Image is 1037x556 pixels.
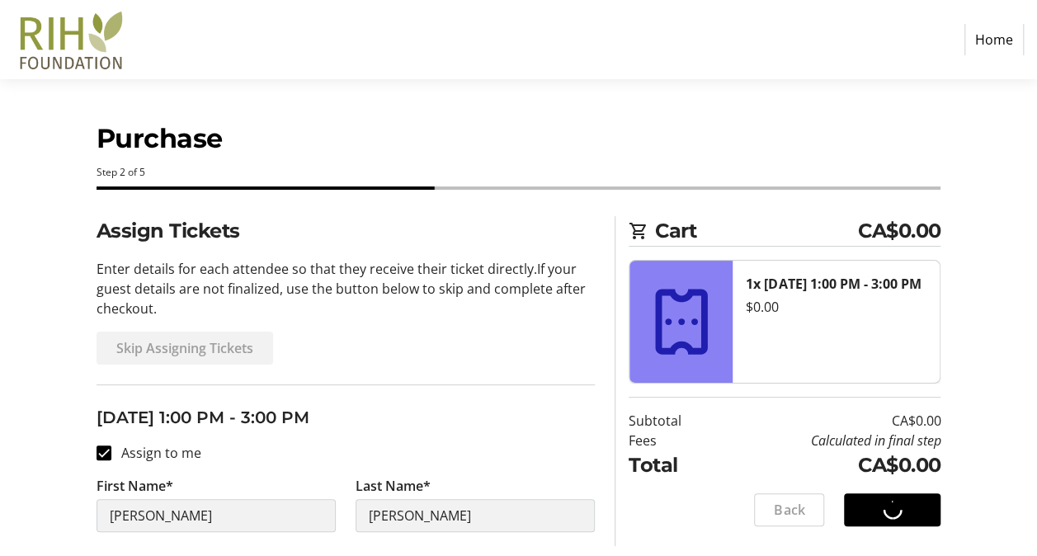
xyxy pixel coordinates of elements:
[356,476,431,496] label: Last Name*
[964,24,1024,55] a: Home
[97,165,941,180] div: Step 2 of 5
[97,216,596,246] h2: Assign Tickets
[629,431,719,450] td: Fees
[97,119,941,158] h1: Purchase
[719,431,940,450] td: Calculated in final step
[719,450,940,480] td: CA$0.00
[746,297,926,317] div: $0.00
[97,259,596,318] p: Enter details for each attendee so that they receive their ticket directly. If your guest details...
[97,476,173,496] label: First Name*
[13,7,130,73] img: Royal Inland Hospital Foundation 's Logo
[719,411,940,431] td: CA$0.00
[629,450,719,480] td: Total
[655,216,858,246] span: Cart
[746,275,921,293] strong: 1x [DATE] 1:00 PM - 3:00 PM
[629,411,719,431] td: Subtotal
[97,405,596,430] h3: [DATE] 1:00 PM - 3:00 PM
[858,216,941,246] span: CA$0.00
[111,443,201,463] label: Assign to me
